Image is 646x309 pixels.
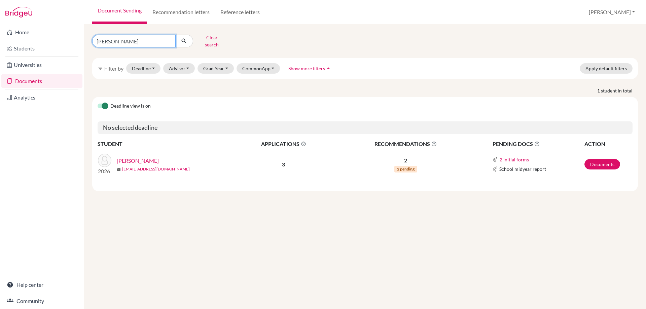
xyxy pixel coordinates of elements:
[499,156,529,163] button: 2 initial forms
[98,154,111,167] img: Wang, Xiaodan
[122,166,190,172] a: [EMAIL_ADDRESS][DOMAIN_NAME]
[198,63,234,74] button: Grad Year
[104,65,123,72] span: Filter by
[325,65,332,72] i: arrow_drop_up
[282,161,285,167] b: 3
[499,165,546,172] span: School midyear report
[1,91,82,104] a: Analytics
[394,166,417,172] span: 2 pending
[584,140,633,148] th: ACTION
[586,6,638,18] button: [PERSON_NAME]
[1,294,82,308] a: Community
[98,66,103,71] i: filter_list
[584,159,620,169] a: Documents
[92,35,176,47] input: Find student by name...
[126,63,160,74] button: Deadline
[1,26,82,39] a: Home
[335,156,476,164] p: 2
[283,63,337,74] button: Show more filtersarrow_drop_up
[98,167,111,175] p: 2026
[117,157,159,165] a: [PERSON_NAME]
[237,63,280,74] button: CommonApp
[335,140,476,148] span: RECOMMENDATIONS
[232,140,335,148] span: APPLICATIONS
[1,278,82,292] a: Help center
[288,66,325,71] span: Show more filters
[193,32,230,50] button: Clear search
[1,58,82,72] a: Universities
[117,167,121,171] span: mail
[597,87,601,94] strong: 1
[493,157,498,162] img: Common App logo
[163,63,195,74] button: Advisor
[580,63,633,74] button: Apply default filters
[98,121,633,134] h5: No selected deadline
[1,74,82,88] a: Documents
[5,7,32,17] img: Bridge-U
[601,87,638,94] span: student in total
[493,166,498,172] img: Common App logo
[1,42,82,55] a: Students
[110,102,151,110] span: Deadline view is on
[98,140,232,148] th: STUDENT
[493,140,584,148] span: PENDING DOCS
